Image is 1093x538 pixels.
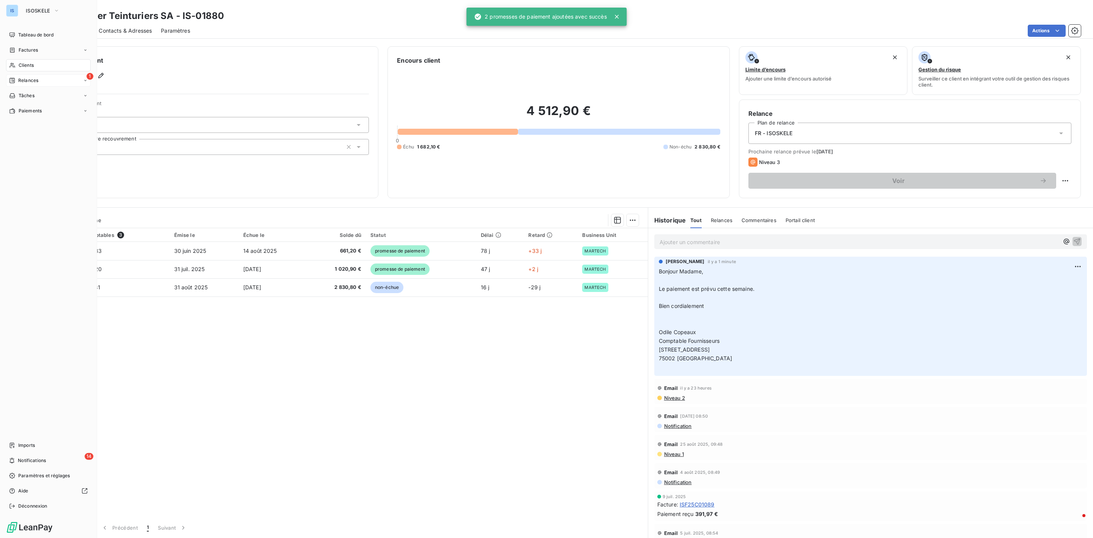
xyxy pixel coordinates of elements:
[18,503,47,510] span: Déconnexion
[174,248,206,254] span: 30 juin 2025
[26,8,50,14] span: ISOSKELE
[370,232,472,238] div: Statut
[657,510,694,518] span: Paiement reçu
[174,284,208,290] span: 31 août 2025
[648,216,686,225] h6: Historique
[481,232,520,238] div: Délai
[153,520,192,536] button: Suivant
[19,62,34,69] span: Clients
[87,73,93,80] span: 1
[18,457,46,464] span: Notifications
[748,109,1071,118] h6: Relance
[759,159,780,165] span: Niveau 3
[1028,25,1066,37] button: Actions
[243,232,303,238] div: Échue le
[663,395,685,401] span: Niveau 2
[18,32,54,38] span: Tableau de bord
[680,414,708,418] span: [DATE] 08:50
[117,232,124,238] span: 3
[666,258,705,265] span: [PERSON_NAME]
[816,148,833,155] span: [DATE]
[6,521,53,533] img: Logo LeanPay
[370,282,403,293] span: non-échue
[19,47,38,54] span: Factures
[711,217,732,223] span: Relances
[370,245,430,257] span: promesse de paiement
[243,284,261,290] span: [DATE]
[657,500,678,508] span: Facture :
[147,524,149,532] span: 1
[6,5,18,17] div: IS
[403,144,414,150] span: Échu
[481,266,490,272] span: 47 j
[397,56,440,65] h6: Encours client
[663,479,692,485] span: Notification
[680,531,718,535] span: 5 juil. 2025, 08:54
[584,285,606,290] span: MARTECH
[755,129,793,137] span: FR - ISOSKELE
[664,530,678,536] span: Email
[695,510,718,518] span: 391,97 €
[664,413,678,419] span: Email
[67,232,165,238] div: Pièces comptables
[659,355,732,361] span: 75002 [GEOGRAPHIC_DATA]
[67,9,224,23] h3: Baechler Teinturiers SA - IS-01880
[528,232,573,238] div: Retard
[918,66,961,73] span: Gestion du risque
[46,56,369,65] h6: Informations client
[397,103,720,126] h2: 4 512,90 €
[659,268,703,275] span: Bonjour Madame,
[174,266,205,272] span: 31 juil. 2025
[243,266,261,272] span: [DATE]
[19,92,35,99] span: Tâches
[481,284,490,290] span: 16 j
[742,217,776,223] span: Commentaires
[6,485,91,497] a: Aide
[918,76,1074,88] span: Surveiller ce client en intégrant votre outil de gestion des risques client.
[748,148,1071,155] span: Prochaine relance prévue le
[708,259,736,264] span: il y a 1 minute
[18,488,28,494] span: Aide
[659,286,754,292] span: Le paiement est prévu cette semaine.
[174,232,234,238] div: Émise le
[18,77,38,84] span: Relances
[664,469,678,475] span: Email
[680,500,715,508] span: ISF25C01089
[912,46,1081,95] button: Gestion du risqueSurveiller ce client en intégrant votre outil de gestion des risques client.
[474,10,607,24] div: 2 promesses de paiement ajoutées avec succès
[99,27,152,35] span: Contacts & Adresses
[18,442,35,449] span: Imports
[664,441,678,447] span: Email
[312,247,361,255] span: 661,20 €
[417,144,440,150] span: 1 682,10 €
[663,451,684,457] span: Niveau 1
[695,144,720,150] span: 2 830,80 €
[664,385,678,391] span: Email
[690,217,702,223] span: Tout
[312,284,361,291] span: 2 830,80 €
[758,178,1039,184] span: Voir
[61,100,369,111] span: Propriétés Client
[659,338,720,344] span: Comptable Fournisseurs
[663,423,692,429] span: Notification
[680,470,720,475] span: 4 août 2025, 08:49
[312,232,361,238] div: Solde dû
[528,248,542,254] span: +33 j
[659,329,696,335] span: Odile Copeaux
[584,267,606,271] span: MARTECH
[745,66,786,73] span: Limite d’encours
[396,137,399,144] span: 0
[669,144,691,150] span: Non-échu
[481,248,490,254] span: 78 j
[161,27,190,35] span: Paramètres
[312,265,361,273] span: 1 020,90 €
[786,217,815,223] span: Portail client
[680,386,711,390] span: il y a 23 heures
[745,76,832,82] span: Ajouter une limite d’encours autorisé
[528,284,540,290] span: -29 j
[663,494,686,499] span: 9 juil. 2025
[85,453,93,460] span: 14
[142,520,153,536] button: 1
[680,442,723,446] span: 25 août 2025, 09:48
[739,46,908,95] button: Limite d’encoursAjouter une limite d’encours autorisé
